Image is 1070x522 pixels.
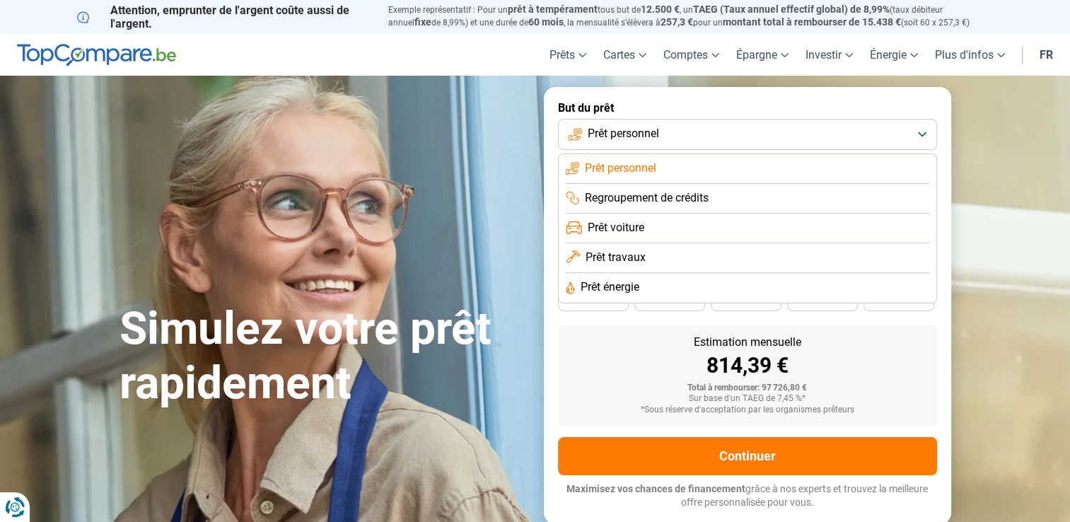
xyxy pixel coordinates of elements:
[585,190,709,206] span: Regroupement de crédits
[414,16,431,28] span: fixe
[581,279,639,295] span: Prêt énergie
[861,34,926,76] a: Énergie
[586,250,646,265] span: Prêt travaux
[883,296,914,305] span: 24 mois
[388,4,994,29] p: Exemple représentatif : Pour un tous but de , un (taux débiteur annuel de 8,99%) et une durée de ...
[558,119,937,150] button: Prêt personnel
[558,482,937,510] p: grâce à nos experts et trouvez la meilleure offre personnalisée pour vous.
[661,16,693,28] span: 257,3 €
[731,296,762,305] span: 36 mois
[693,4,890,15] span: TAEG (Taux annuel effectif global) de 8,99%
[926,34,1013,76] a: Plus d'infos
[1031,34,1062,76] a: fr
[641,4,680,15] span: 12.500 €
[17,44,176,66] img: TopCompare
[528,16,564,28] span: 60 mois
[558,101,937,115] label: But du prêt
[595,34,655,76] a: Cartes
[807,296,838,305] span: 30 mois
[569,405,926,415] div: *Sous réserve d'acceptation par les organismes prêteurs
[558,437,937,475] button: Continuer
[723,16,901,28] span: montant total à rembourser de 15.438 €
[508,4,598,15] span: prêt à tempérament
[569,337,926,348] div: Estimation mensuelle
[566,483,745,494] span: Maximisez vos chances de financement
[578,296,609,305] span: 48 mois
[569,383,926,393] div: Total à rembourser: 97 726,80 €
[655,34,728,76] a: Comptes
[569,355,926,376] div: 814,39 €
[588,126,659,141] span: Prêt personnel
[541,34,595,76] a: Prêts
[654,296,685,305] span: 42 mois
[77,4,371,30] p: Attention, emprunter de l'argent coûte aussi de l'argent.
[797,34,861,76] a: Investir
[569,394,926,404] div: Sur base d'un TAEG de 7,45 %*
[588,220,644,236] span: Prêt voiture
[120,302,527,411] h1: Simulez votre prêt rapidement
[585,161,656,176] span: Prêt personnel
[728,34,797,76] a: Épargne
